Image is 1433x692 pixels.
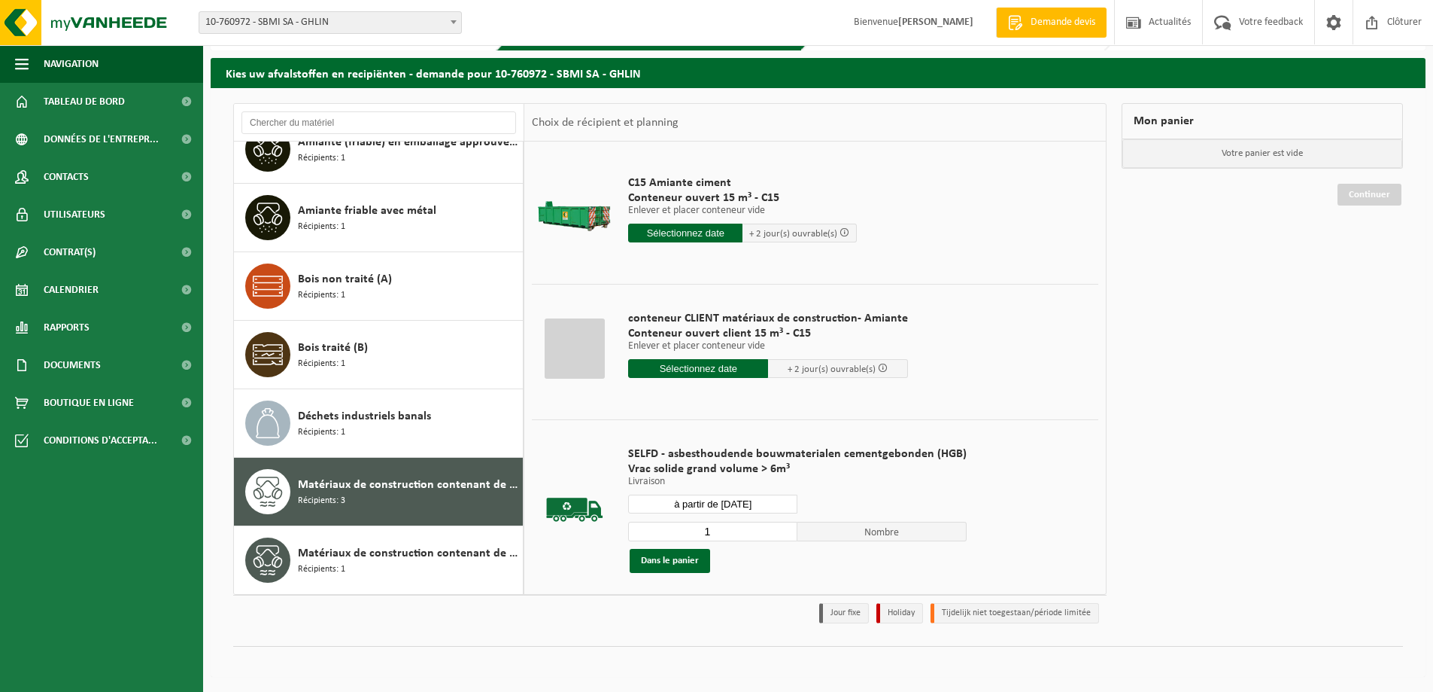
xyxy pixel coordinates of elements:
[44,384,134,422] span: Boutique en ligne
[298,544,519,562] span: Matériaux de construction contenant de l'amiante lié au ciment, bitume, plastique ou colle (non f...
[234,115,524,184] button: Amiante (friable) en emballage approuvé UN Récipients: 1
[199,11,462,34] span: 10-760972 - SBMI SA - GHLIN
[298,476,519,494] span: Matériaux de construction contenant de l'amiante lié au ciment (non friable)
[44,83,125,120] span: Tableau de bord
[628,191,857,206] span: Conteneur ouvert 15 m³ - C15
[298,357,345,371] span: Récipients: 1
[996,8,1107,38] a: Demande devis
[241,111,516,134] input: Chercher du matériel
[1337,184,1401,206] a: Continuer
[234,184,524,252] button: Amiante friable avec métal Récipients: 1
[628,206,857,216] p: Enlever et placer conteneur vide
[234,389,524,458] button: Déchets industriels banals Récipients: 1
[749,229,837,239] span: + 2 jour(s) ouvrable(s)
[931,603,1099,623] li: Tijdelijk niet toegestaan/période limitée
[234,458,524,526] button: Matériaux de construction contenant de l'amiante lié au ciment (non friable) Récipients: 3
[298,133,519,151] span: Amiante (friable) en emballage approuvé UN
[628,495,797,514] input: Sélectionnez date
[298,220,345,234] span: Récipients: 1
[199,12,461,33] span: 10-760972 - SBMI SA - GHLIN
[628,311,908,326] span: conteneur CLIENT matériaux de construction- Amiante
[788,364,876,374] span: + 2 jour(s) ouvrable(s)
[628,359,768,378] input: Sélectionnez date
[524,104,686,142] div: Choix de récipient et planning
[44,346,101,384] span: Documents
[298,202,436,220] span: Amiante friable avec métal
[628,341,908,352] p: Enlever et placer conteneur vide
[628,477,967,487] p: Livraison
[298,425,345,440] span: Récipients: 1
[628,326,908,341] span: Conteneur ouvert client 15 m³ - C15
[628,447,967,462] span: SELFD - asbesthoudende bouwmaterialen cementgebonden (HGB)
[211,58,1425,87] h2: Kies uw afvalstoffen en recipiënten - demande pour 10-760972 - SBMI SA - GHLIN
[876,603,923,623] li: Holiday
[44,233,96,271] span: Contrat(s)
[819,603,869,623] li: Jour fixe
[44,158,89,196] span: Contacts
[1122,103,1403,139] div: Mon panier
[44,120,159,158] span: Données de l'entrepr...
[298,151,345,166] span: Récipients: 1
[298,494,345,508] span: Récipients: 3
[298,339,368,357] span: Bois traité (B)
[298,270,392,288] span: Bois non traité (A)
[1027,15,1099,30] span: Demande devis
[898,17,973,28] strong: [PERSON_NAME]
[628,224,742,242] input: Sélectionnez date
[298,562,345,577] span: Récipients: 1
[298,288,345,303] span: Récipients: 1
[234,321,524,389] button: Bois traité (B) Récipients: 1
[298,407,431,425] span: Déchets industriels banals
[1122,139,1402,168] p: Votre panier est vide
[44,422,157,459] span: Conditions d'accepta...
[234,526,524,594] button: Matériaux de construction contenant de l'amiante lié au ciment, bitume, plastique ou colle (non f...
[44,45,99,83] span: Navigation
[628,175,857,191] span: C15 Amiante ciment
[630,549,710,573] button: Dans le panier
[628,462,967,477] span: Vrac solide grand volume > 6m³
[44,271,99,309] span: Calendrier
[797,522,967,541] span: Nombre
[44,196,105,233] span: Utilisateurs
[234,252,524,321] button: Bois non traité (A) Récipients: 1
[44,309,90,346] span: Rapports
